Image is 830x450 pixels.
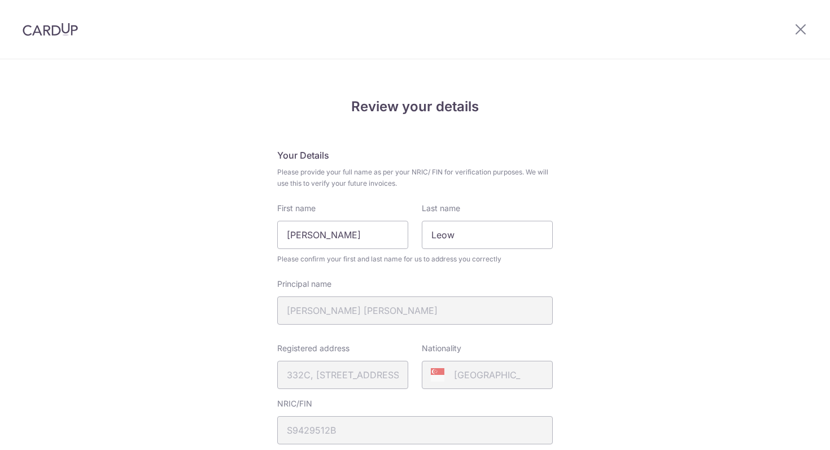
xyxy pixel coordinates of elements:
[277,203,316,214] label: First name
[277,343,350,354] label: Registered address
[277,97,553,117] h4: Review your details
[23,23,78,36] img: CardUp
[277,254,553,265] span: Please confirm your first and last name for us to address you correctly
[277,148,553,162] h5: Your Details
[422,203,460,214] label: Last name
[277,221,408,249] input: First Name
[277,167,553,189] span: Please provide your full name as per your NRIC/ FIN for verification purposes. We will use this t...
[422,343,461,354] label: Nationality
[277,278,331,290] label: Principal name
[277,398,312,409] label: NRIC/FIN
[422,221,553,249] input: Last name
